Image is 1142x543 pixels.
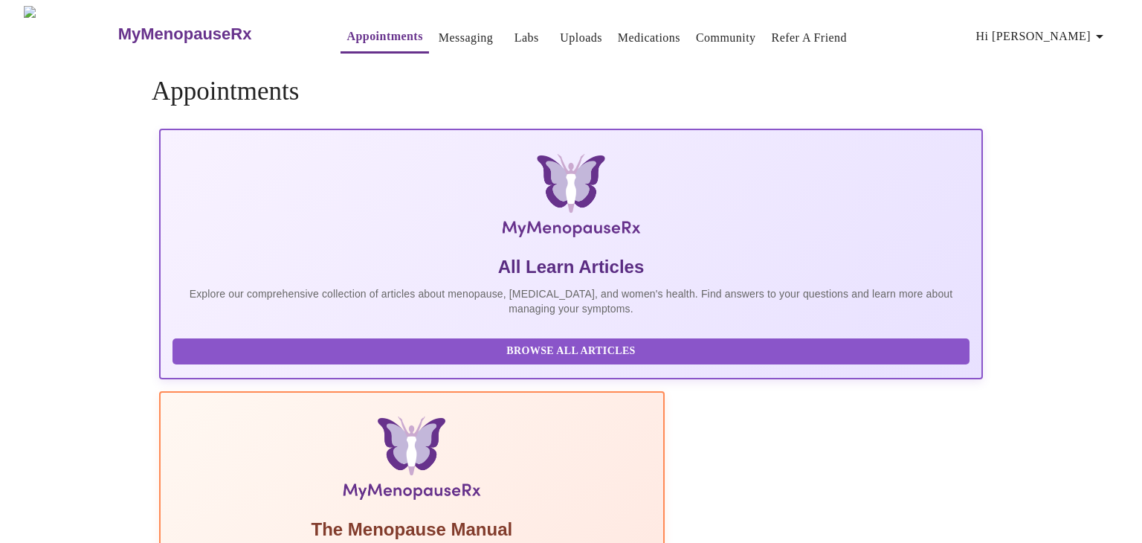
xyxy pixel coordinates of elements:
button: Browse All Articles [172,338,970,364]
h5: All Learn Articles [172,255,970,279]
button: Appointments [341,22,428,54]
a: Browse All Articles [172,344,973,356]
button: Medications [612,23,686,53]
button: Messaging [433,23,499,53]
img: MyMenopauseRx Logo [24,6,116,62]
img: MyMenopauseRx Logo [296,154,845,243]
a: Appointments [346,26,422,47]
h3: MyMenopauseRx [118,25,252,44]
a: Labs [514,28,539,48]
button: Uploads [554,23,608,53]
p: Explore our comprehensive collection of articles about menopause, [MEDICAL_DATA], and women's hea... [172,286,970,316]
a: Messaging [439,28,493,48]
button: Community [690,23,762,53]
img: Menopause Manual [248,417,575,506]
a: Refer a Friend [772,28,848,48]
a: Community [696,28,756,48]
button: Labs [503,23,550,53]
h4: Appointments [152,77,990,106]
span: Hi [PERSON_NAME] [976,26,1109,47]
span: Browse All Articles [187,342,955,361]
h5: The Menopause Manual [172,518,651,542]
button: Hi [PERSON_NAME] [970,22,1114,51]
a: MyMenopauseRx [116,8,311,60]
a: Uploads [560,28,602,48]
button: Refer a Friend [766,23,854,53]
a: Medications [618,28,680,48]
